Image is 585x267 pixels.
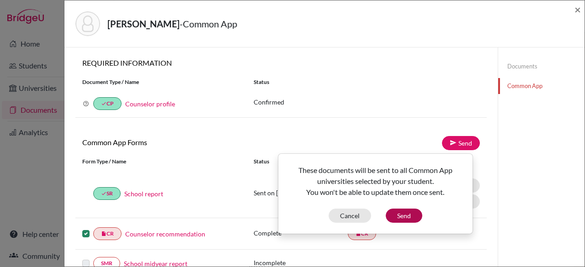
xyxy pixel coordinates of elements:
[180,18,237,29] span: - Common App
[329,209,371,223] button: Cancel
[254,228,348,238] p: Complete
[125,229,205,239] a: Counselor recommendation
[254,157,348,166] div: Status
[75,58,487,67] h6: REQUIRED INFORMATION
[386,209,422,223] button: Send
[125,100,175,108] a: Counselor profile
[498,58,585,74] a: Documents
[498,78,585,94] a: Common App
[286,165,465,198] p: These documents will be sent to all Common App universities selected by your student. You won't b...
[247,78,487,86] div: Status
[75,78,247,86] div: Document Type / Name
[574,3,581,16] span: ×
[254,188,348,198] p: Sent on [DATE]
[254,97,480,107] p: Confirmed
[107,18,180,29] strong: [PERSON_NAME]
[101,191,106,196] i: done
[93,187,121,200] a: doneSR
[75,138,281,147] h6: Common App Forms
[93,227,122,240] a: insert_drive_fileCR
[574,4,581,15] button: Close
[101,231,106,236] i: insert_drive_file
[101,101,106,106] i: done
[278,153,473,234] div: Send
[75,157,247,166] div: Form Type / Name
[93,97,122,110] a: doneCP
[124,189,163,199] a: School report
[442,136,480,150] a: Send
